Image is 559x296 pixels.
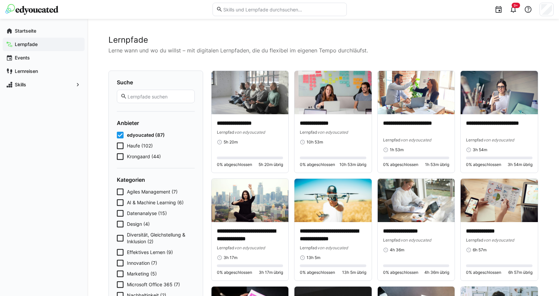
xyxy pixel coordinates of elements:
img: image [378,179,455,222]
span: 4h 36m [390,247,404,253]
span: 0% abgeschlossen [217,162,252,167]
span: Lernpfad [217,245,234,250]
span: von edyoucated [401,137,431,142]
span: Haufe (102) [127,142,153,149]
img: image [294,71,372,114]
img: image [294,179,372,222]
span: Lernpfad [300,130,317,135]
img: image [461,71,538,114]
span: 0% abgeschlossen [466,270,501,275]
span: 3h 54m übrig [508,162,532,167]
span: 0% abgeschlossen [300,270,335,275]
span: edyoucated (87) [127,132,165,138]
span: Lernpfad [466,238,483,243]
h4: Anbieter [117,120,195,126]
span: Lernpfad [383,137,401,142]
span: AI & Machine Learning (6) [127,199,184,206]
img: image [461,179,538,222]
span: 3h 17m übrig [259,270,283,275]
span: Microsoft Office 365 (7) [127,281,180,288]
img: image [212,179,289,222]
span: 13h 5m [307,255,320,260]
span: Design (4) [127,221,150,227]
span: 6h 57m [473,247,486,253]
span: 9+ [514,3,518,7]
span: 0% abgeschlossen [466,162,501,167]
span: 0% abgeschlossen [383,162,418,167]
span: 3h 17m [224,255,237,260]
span: Lernpfad [300,245,317,250]
span: von edyoucated [234,130,265,135]
span: 0% abgeschlossen [383,270,418,275]
span: 5h 20m übrig [259,162,283,167]
span: 1h 53m übrig [425,162,449,167]
span: Marketing (5) [127,270,157,277]
img: image [212,71,289,114]
span: 1h 53m [390,147,404,153]
h4: Suche [117,79,195,86]
img: image [378,71,455,114]
input: Lernpfade suchen [127,93,191,99]
span: von edyoucated [234,245,265,250]
span: 3h 54m [473,147,487,153]
span: 13h 5m übrig [342,270,366,275]
span: von edyoucated [401,238,431,243]
span: 5h 20m [224,139,238,145]
span: 10h 53m übrig [339,162,366,167]
span: Lernpfad [383,238,401,243]
p: Lerne wann und wo du willst – mit digitalen Lernpfaden, die du flexibel im eigenen Tempo durchläu... [108,46,538,54]
span: Datenanalyse (15) [127,210,167,217]
span: 4h 36m übrig [424,270,449,275]
span: 10h 53m [307,139,323,145]
span: Effektives Lernen (9) [127,249,173,256]
span: 6h 57m übrig [508,270,532,275]
span: Agiles Management (7) [127,188,178,195]
span: von edyoucated [317,245,348,250]
span: von edyoucated [483,137,514,142]
h2: Lernpfade [108,35,538,45]
span: Innovation (7) [127,260,157,266]
input: Skills und Lernpfade durchsuchen… [223,6,343,12]
span: 0% abgeschlossen [300,162,335,167]
span: Krongaard (44) [127,153,161,160]
span: 0% abgeschlossen [217,270,252,275]
h4: Kategorien [117,176,195,183]
span: Lernpfad [466,137,483,142]
span: Diversität, Gleichstellung & Inklusion (2) [127,231,195,245]
span: von edyoucated [317,130,348,135]
span: von edyoucated [483,238,514,243]
span: Lernpfad [217,130,234,135]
